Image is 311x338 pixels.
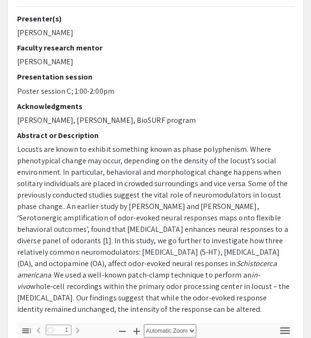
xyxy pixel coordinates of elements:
[70,323,86,337] button: Next Page
[7,295,40,331] iframe: Chat
[17,43,294,52] h2: Faculty research mentor
[17,258,277,280] em: Schistocerca americana
[17,281,290,314] span: whole-cell recordings within the primary odor processing center in locust – the [MEDICAL_DATA]. O...
[17,56,294,68] p: [PERSON_NAME]
[17,144,288,268] span: Locusts are known to exhibit something known as phase polyphenism. Where phenotypical change may ...
[17,14,294,23] h2: Presenter(s)
[17,102,294,111] h2: Acknowledgments
[17,131,294,140] h2: Abstract or Description
[17,27,294,39] p: [PERSON_NAME]
[17,115,294,126] p: [PERSON_NAME], [PERSON_NAME], BioSURF program
[17,72,294,81] h2: Presentation session
[144,324,196,338] select: Zoom
[114,324,130,338] button: Zoom Out
[17,86,294,97] p: Poster session C; 1:00-2:00pm
[277,324,293,338] button: Tools
[129,324,145,338] button: Zoom In
[19,324,35,338] button: Toggle Sidebar
[46,325,71,335] input: Page
[51,270,251,280] span: . We used a well-known patch-clamp technique to perform an
[17,270,260,291] em: in-vivo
